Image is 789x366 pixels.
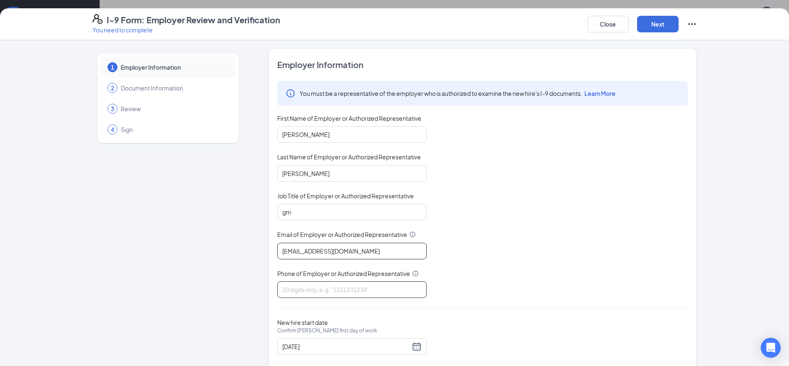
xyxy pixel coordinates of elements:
svg: Ellipses [687,19,697,29]
h4: I-9 Form: Employer Review and Verification [107,14,280,26]
span: New hire start date [277,318,377,343]
span: Sign [121,125,227,134]
span: 4 [111,125,114,134]
span: 1 [111,63,114,71]
span: Employer Information [277,59,688,71]
span: Document Information [121,84,227,92]
p: You need to complete [93,26,280,34]
span: Employer Information [121,63,227,71]
button: Next [637,16,679,32]
input: Enter your email address [277,243,427,259]
input: Enter your last name [277,165,427,182]
span: Last Name of Employer or Authorized Representative [277,153,421,161]
svg: Info [286,88,296,98]
span: 2 [111,84,114,92]
button: Close [587,16,629,32]
span: Learn More [584,90,616,97]
span: Email of Employer or Authorized Representative [277,230,407,239]
input: Enter your first name [277,126,427,143]
svg: Info [412,270,419,277]
svg: FormI9EVerifyIcon [93,14,103,24]
span: Review [121,105,227,113]
span: First Name of Employer or Authorized Representative [277,114,421,122]
a: Learn More [582,90,616,97]
span: Job Title of Employer or Authorized Representative [277,192,414,200]
span: Phone of Employer or Authorized Representative [277,269,410,278]
span: 3 [111,105,114,113]
span: You must be a representative of the employer who is authorized to examine the new hire's I-9 docu... [300,89,616,98]
svg: Info [409,231,416,238]
input: Enter job title [277,204,427,220]
div: Open Intercom Messenger [761,338,781,358]
input: 10 digits only, e.g. "1231231234" [277,281,427,298]
input: 08/25/2025 [282,342,410,351]
span: Confirm [PERSON_NAME] first day of work [277,327,377,335]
